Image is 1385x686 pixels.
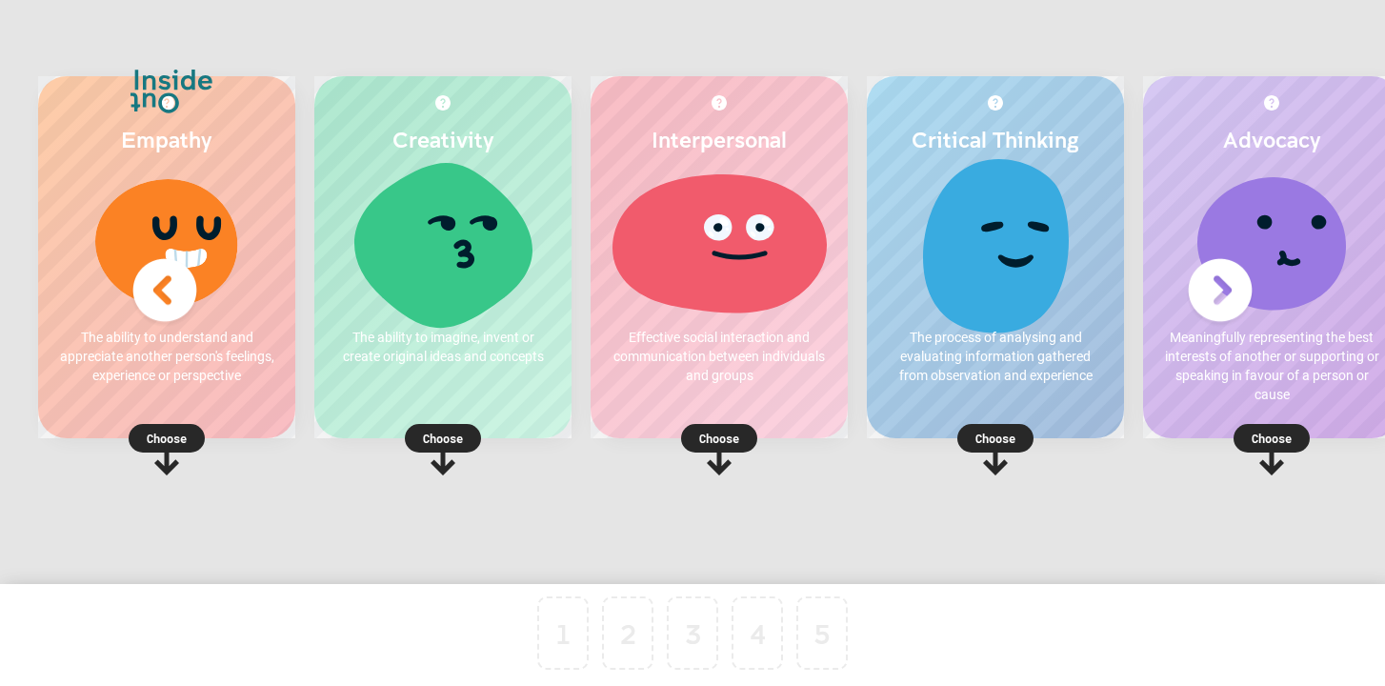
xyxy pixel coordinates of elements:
[886,126,1105,152] h2: Critical Thinking
[159,95,174,111] img: More about Empathy
[333,328,552,366] p: The ability to imagine, invent or create original ideas and concepts
[57,126,276,152] h2: Empathy
[1264,95,1279,111] img: More about Advocacy
[1162,126,1381,152] h2: Advocacy
[988,95,1003,111] img: More about Critical Thinking
[127,252,203,329] img: Previous
[867,429,1124,448] p: Choose
[38,429,295,448] p: Choose
[1182,252,1258,329] img: Next
[314,429,572,448] p: Choose
[435,95,451,111] img: More about Creativity
[712,95,727,111] img: More about Interpersonal
[333,126,552,152] h2: Creativity
[1162,328,1381,404] p: Meaningfully representing the best interests of another or supporting or speaking in favour of a ...
[57,328,276,385] p: The ability to understand and appreciate another person's feelings, experience or perspective
[886,328,1105,385] p: The process of analysing and evaluating information gathered from observation and experience
[610,126,829,152] h2: Interpersonal
[591,429,848,448] p: Choose
[610,328,829,385] p: Effective social interaction and communication between individuals and groups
